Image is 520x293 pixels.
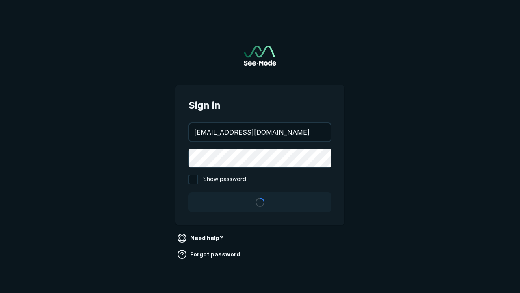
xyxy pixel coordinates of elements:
span: Sign in [188,98,331,113]
a: Go to sign in [244,46,276,66]
a: Forgot password [175,248,243,261]
a: Need help? [175,232,226,245]
img: See-Mode Logo [244,46,276,66]
input: your@email.com [189,123,331,141]
span: Show password [203,175,246,184]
